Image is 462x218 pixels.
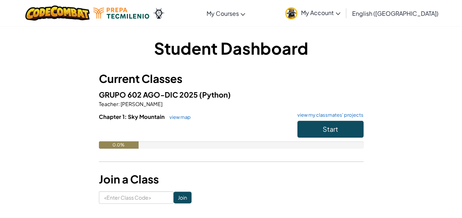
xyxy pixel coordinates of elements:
[297,121,363,138] button: Start
[352,10,438,17] span: English ([GEOGRAPHIC_DATA])
[285,7,297,19] img: avatar
[323,125,338,133] span: Start
[99,70,363,87] h3: Current Classes
[25,6,90,21] img: CodeCombat logo
[99,191,173,204] input: <Enter Class Code>
[118,101,120,107] span: :
[301,9,340,17] span: My Account
[99,37,363,59] h1: Student Dashboard
[203,3,249,23] a: My Courses
[93,8,149,19] img: Tecmilenio logo
[199,90,231,99] span: (Python)
[206,10,239,17] span: My Courses
[99,101,118,107] span: Teacher
[282,1,344,25] a: My Account
[120,101,162,107] span: [PERSON_NAME]
[99,113,166,120] span: Chapter 1: Sky Mountain
[173,192,191,203] input: Join
[294,113,363,117] a: view my classmates' projects
[99,141,139,149] div: 0.0%
[99,171,363,188] h3: Join a Class
[166,114,191,120] a: view map
[99,90,199,99] span: GRUPO 602 AGO-DIC 2025
[348,3,442,23] a: English ([GEOGRAPHIC_DATA])
[153,8,165,19] img: Ozaria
